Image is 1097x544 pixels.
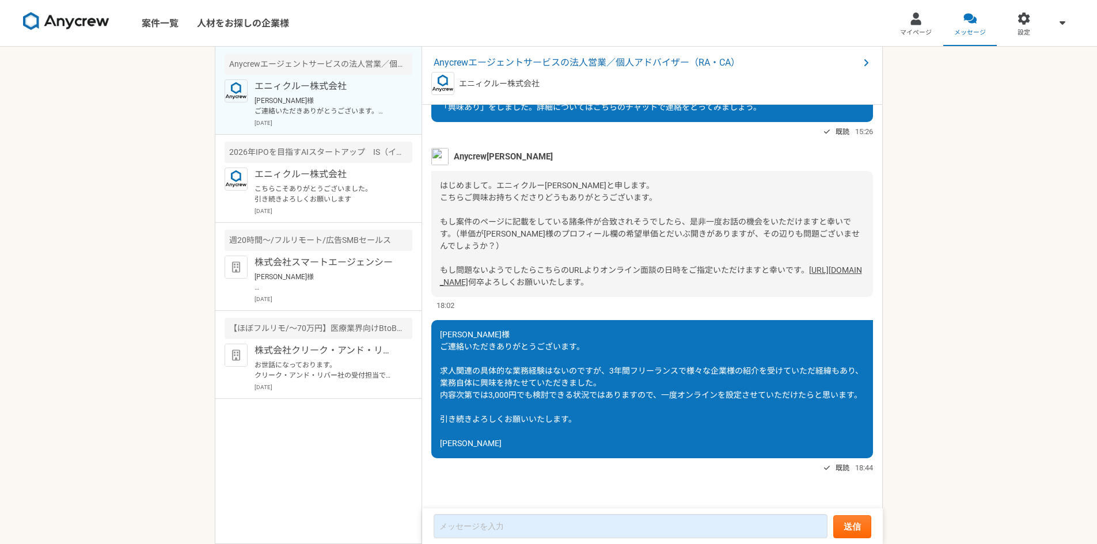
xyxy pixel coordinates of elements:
[255,344,397,357] p: 株式会社クリーク・アンド・リバー社
[255,360,397,381] p: お世話になっております。 クリーク・アンド・リバー社の受付担当です。 この度は弊社案件にご興味頂き誠にありがとうございます。 お仕事のご依頼を検討するうえで詳細を確認させていただきたく、下記お送...
[255,168,397,181] p: エニィクルー株式会社
[436,300,454,311] span: 18:02
[954,28,986,37] span: メッセージ
[434,56,859,70] span: Anycrewエージェントサービスの法人営業／個人アドバイザー（RA・CA）
[440,181,860,275] span: はじめまして。エニィクルー[PERSON_NAME]と申します。 こちらご興味お持ちくださりどうもありがとうございます。 もし案件のページに記載をしている諸条件が合致されそうでしたら、是非一度お...
[23,12,109,31] img: 8DqYSo04kwAAAAASUVORK5CYII=
[440,102,761,112] span: 「興味あり」をしました。詳細についてはこちらのチャットで連絡をとってみましょう。
[255,96,397,116] p: [PERSON_NAME]様 ご連絡いただきありがとうございます。 求人関連の具体的な業務経験はないのですが、3年間フリーランスで様々な企業様の紹介を受けていただ経緯もあり、業務自体に興味を持た...
[225,79,248,102] img: logo_text_blue_01.png
[431,148,449,165] img: naoya%E3%81%AE%E3%82%B3%E3%83%92%E3%82%9A%E3%83%BC.jpeg
[855,126,873,137] span: 15:26
[255,207,412,215] p: [DATE]
[900,28,932,37] span: マイページ
[440,265,862,287] a: [URL][DOMAIN_NAME]
[225,318,412,339] div: 【ほぼフルリモ/～70万円】医療業界向けBtoBマーケティングプロデューサー
[225,54,412,75] div: Anycrewエージェントサービスの法人営業／個人アドバイザー（RA・CA）
[836,461,849,475] span: 既読
[225,256,248,279] img: default_org_logo-42cde973f59100197ec2c8e796e4974ac8490bb5b08a0eb061ff975e4574aa76.png
[255,79,397,93] p: エニィクルー株式会社
[855,462,873,473] span: 18:44
[255,119,412,127] p: [DATE]
[833,515,871,538] button: 送信
[255,256,397,269] p: 株式会社スマートエージェンシー
[454,150,553,163] span: Anycrew[PERSON_NAME]
[255,272,397,292] p: [PERSON_NAME]様 ご回答ありがとうございます。 ぜひ一度弊社の担当と面談の機会をいただけますと幸いです。 下記のURLにて面談のご調整をよろしくお願いいたします。 [URL][DOM...
[255,184,397,204] p: こちらこそありがとうございました。 引き続きよろしくお願いします
[440,330,863,448] span: [PERSON_NAME]様 ご連絡いただきありがとうございます。 求人関連の具体的な業務経験はないのですが、3年間フリーランスで様々な企業様の紹介を受けていただ経緯もあり、業務自体に興味を持た...
[468,277,589,287] span: 何卒よろしくお願いいたします。
[225,344,248,367] img: default_org_logo-42cde973f59100197ec2c8e796e4974ac8490bb5b08a0eb061ff975e4574aa76.png
[459,78,540,90] p: エニィクルー株式会社
[225,230,412,251] div: 週20時間〜/フルリモート/広告SMBセールス
[225,168,248,191] img: logo_text_blue_01.png
[836,125,849,139] span: 既読
[1018,28,1030,37] span: 設定
[431,72,454,95] img: logo_text_blue_01.png
[225,142,412,163] div: 2026年IPOを目指すAIスタートアップ IS（インサイドセールス）
[255,295,412,303] p: [DATE]
[255,383,412,391] p: [DATE]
